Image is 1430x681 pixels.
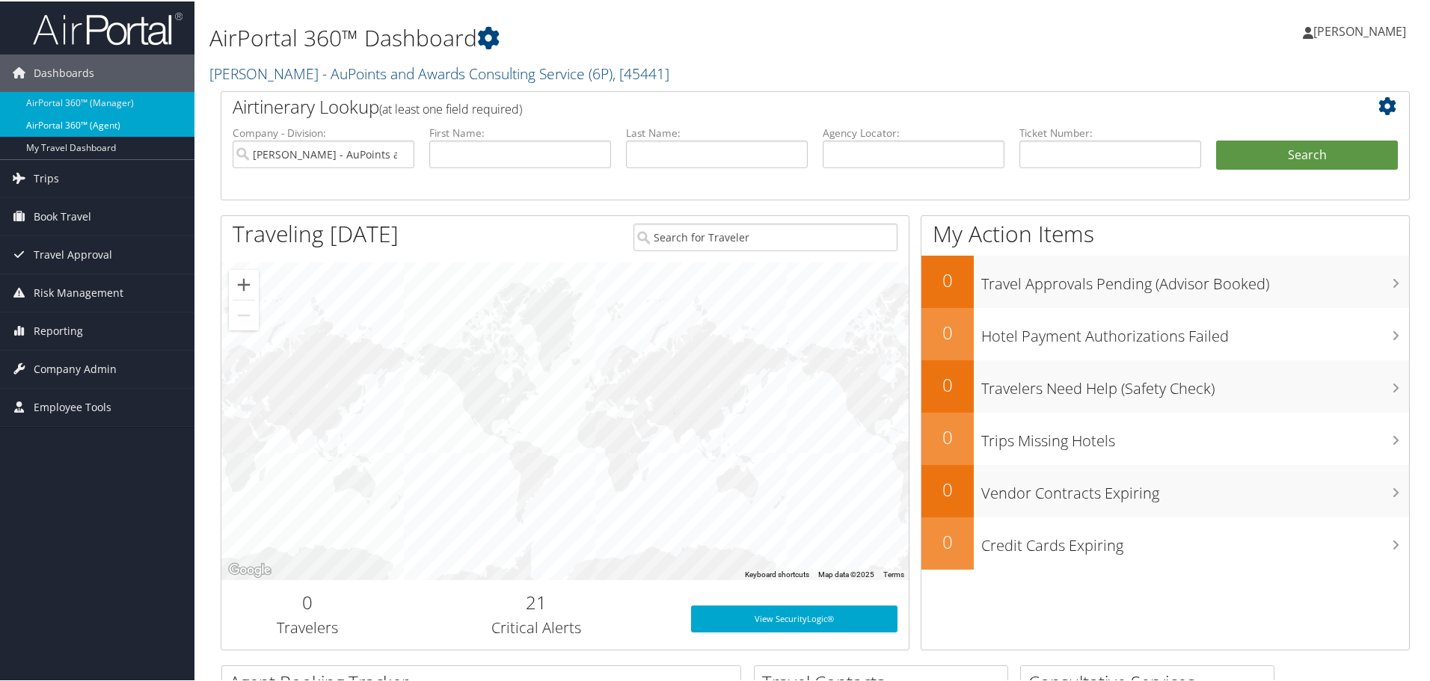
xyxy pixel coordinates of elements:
span: [PERSON_NAME] [1313,22,1406,38]
h3: Trips Missing Hotels [981,422,1409,450]
h2: 0 [921,266,974,292]
h2: 0 [921,371,974,396]
span: Dashboards [34,53,94,90]
button: Zoom out [229,299,259,329]
span: Reporting [34,311,83,348]
span: Travel Approval [34,235,112,272]
a: 0Vendor Contracts Expiring [921,463,1409,516]
a: Open this area in Google Maps (opens a new window) [225,559,274,579]
span: Risk Management [34,273,123,310]
h1: Traveling [DATE] [233,217,399,248]
h3: Travel Approvals Pending (Advisor Booked) [981,265,1409,293]
h3: Travelers Need Help (Safety Check) [981,369,1409,398]
label: First Name: [429,124,611,139]
span: ( 6P ) [589,62,613,82]
span: Company Admin [34,349,117,386]
h1: AirPortal 360™ Dashboard [209,21,1017,52]
a: View SecurityLogic® [691,604,897,631]
span: Map data ©2025 [818,569,874,577]
a: 0Credit Cards Expiring [921,516,1409,568]
img: Google [225,559,274,579]
a: 0Trips Missing Hotels [921,411,1409,463]
h1: My Action Items [921,217,1409,248]
h2: 0 [921,318,974,344]
label: Last Name: [626,124,808,139]
h2: 0 [921,528,974,553]
input: Search for Traveler [633,222,897,250]
label: Ticket Number: [1019,124,1201,139]
label: Agency Locator: [823,124,1004,139]
h2: 0 [921,475,974,501]
h3: Credit Cards Expiring [981,526,1409,555]
h2: 0 [921,423,974,449]
span: (at least one field required) [379,99,522,116]
a: 0Travelers Need Help (Safety Check) [921,359,1409,411]
button: Search [1216,139,1398,169]
h3: Travelers [233,616,382,637]
h3: Critical Alerts [405,616,669,637]
h2: 21 [405,588,669,614]
h2: 0 [233,588,382,614]
span: Employee Tools [34,387,111,425]
img: airportal-logo.png [33,10,182,45]
span: Book Travel [34,197,91,234]
a: 0Travel Approvals Pending (Advisor Booked) [921,254,1409,306]
a: [PERSON_NAME] [1303,7,1421,52]
span: Trips [34,158,59,196]
h3: Vendor Contracts Expiring [981,474,1409,502]
a: Terms (opens in new tab) [883,569,904,577]
h3: Hotel Payment Authorizations Failed [981,317,1409,345]
span: , [ 45441 ] [613,62,669,82]
button: Keyboard shortcuts [745,568,809,579]
button: Zoom in [229,268,259,298]
a: [PERSON_NAME] - AuPoints and Awards Consulting Service [209,62,669,82]
h2: Airtinerary Lookup [233,93,1299,118]
label: Company - Division: [233,124,414,139]
a: 0Hotel Payment Authorizations Failed [921,306,1409,359]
